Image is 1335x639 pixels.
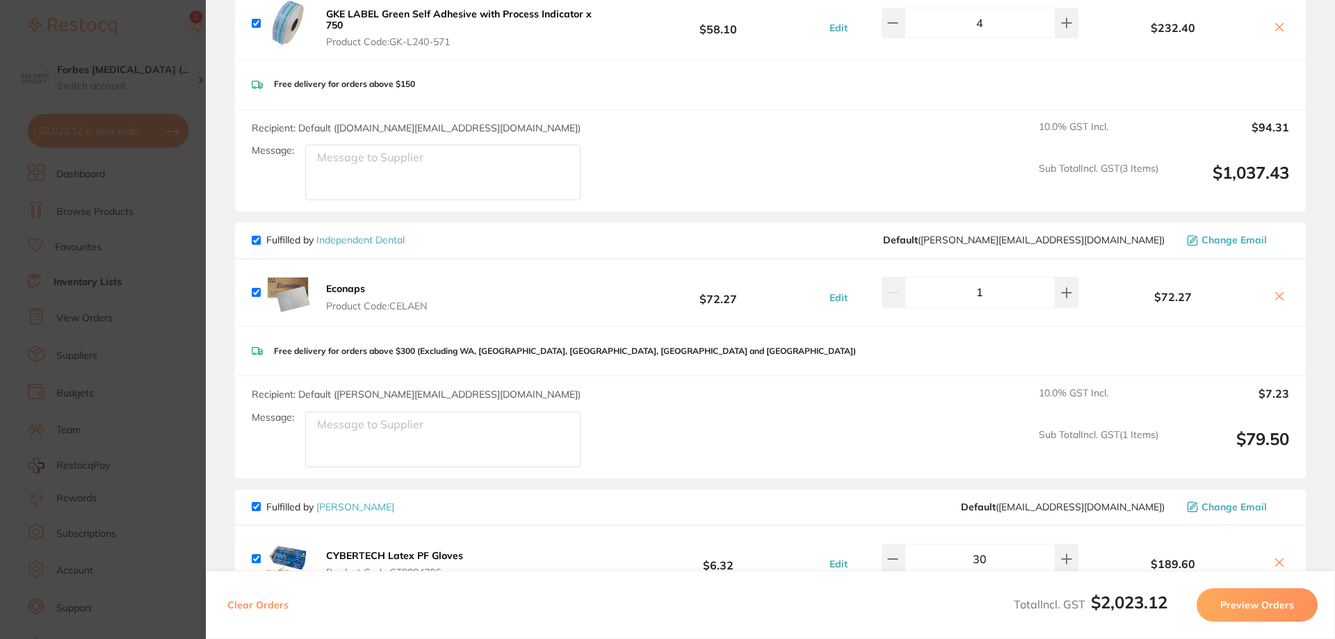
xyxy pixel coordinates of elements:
span: 10.0 % GST Incl. [1039,387,1158,418]
span: Product Code: CT9884706 [326,567,463,578]
label: Message: [252,412,294,423]
output: $7.23 [1170,387,1289,418]
a: Independent Dental [316,234,405,246]
span: Change Email [1201,234,1267,245]
span: Product Code: GK-L240-571 [326,36,610,47]
p: Fulfilled by [266,234,405,245]
button: Change Email [1183,501,1289,513]
b: $72.27 [615,280,822,305]
output: $79.50 [1170,429,1289,467]
button: Change Email [1183,234,1289,246]
span: Sub Total Incl. GST ( 1 Items) [1039,429,1158,467]
label: Message: [252,145,294,156]
button: Edit [825,558,852,570]
b: $189.60 [1082,558,1264,570]
button: Preview Orders [1197,588,1318,622]
span: Total Incl. GST [1014,597,1167,611]
a: [PERSON_NAME] [316,501,394,513]
b: $232.40 [1082,22,1264,34]
b: $58.10 [615,10,822,36]
span: Recipient: Default ( [PERSON_NAME][EMAIL_ADDRESS][DOMAIN_NAME] ) [252,388,581,401]
p: Free delivery for orders above $150 [274,79,415,89]
p: Fulfilled by [266,501,394,512]
span: Sub Total Incl. GST ( 3 Items) [1039,163,1158,201]
output: $94.31 [1170,121,1289,152]
span: 10.0 % GST Incl. [1039,121,1158,152]
b: GKE LABEL Green Self Adhesive with Process Indicator x 750 [326,8,592,31]
b: Econaps [326,282,365,295]
button: Edit [825,291,852,304]
b: $2,023.12 [1091,592,1167,613]
p: Free delivery for orders above $300 (Excluding WA, [GEOGRAPHIC_DATA], [GEOGRAPHIC_DATA], [GEOGRAP... [274,346,856,356]
span: Recipient: Default ( [DOMAIN_NAME][EMAIL_ADDRESS][DOMAIN_NAME] ) [252,122,581,134]
img: ZjdmY3BxYg [266,270,311,315]
span: save@adamdental.com.au [961,501,1165,512]
span: Change Email [1201,501,1267,512]
span: Product Code: CELAEN [326,300,427,312]
b: $6.32 [615,546,822,572]
button: Edit [825,22,852,34]
b: $72.27 [1082,291,1264,303]
button: CYBERTECH Latex PF Gloves Product Code:CT9884706 [322,549,467,579]
b: Default [961,501,996,513]
img: ODg1cGs5bw [266,537,311,581]
output: $1,037.43 [1170,163,1289,201]
b: CYBERTECH Latex PF Gloves [326,549,463,562]
button: Clear Orders [223,588,293,622]
span: lisa@independentdental.com.au [883,234,1165,245]
button: GKE LABEL Green Self Adhesive with Process Indicator x 750 Product Code:GK-L240-571 [322,8,615,48]
img: NG82dHV3aA [266,1,311,45]
button: Econaps Product Code:CELAEN [322,282,431,312]
b: Default [883,234,918,246]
